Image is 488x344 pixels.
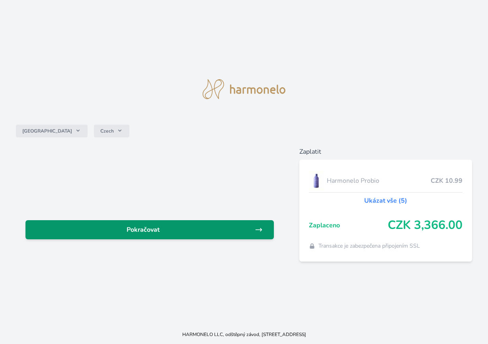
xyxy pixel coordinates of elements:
[318,242,420,250] span: Transakce je zabezpečena připojením SSL
[309,171,324,191] img: CLEAN_PROBIO_se_stinem_x-lo.jpg
[388,218,463,233] span: CZK 3,366.00
[100,128,114,134] span: Czech
[22,128,72,134] span: [GEOGRAPHIC_DATA]
[364,196,407,205] a: Ukázat vše (5)
[203,79,285,99] img: logo.svg
[16,125,88,137] button: [GEOGRAPHIC_DATA]
[327,176,431,186] span: Harmonelo Probio
[32,225,255,235] span: Pokračovat
[25,220,274,239] a: Pokračovat
[299,147,472,156] h6: Zaplatit
[94,125,129,137] button: Czech
[309,221,388,230] span: Zaplaceno
[431,176,463,186] span: CZK 10.99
